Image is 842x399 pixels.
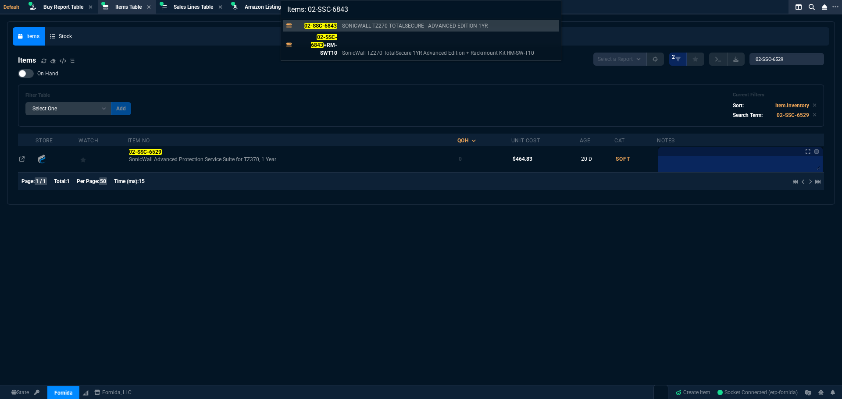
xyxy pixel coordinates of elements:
[717,389,798,395] span: Socket Connected (erp-fornida)
[9,388,32,396] a: Global State
[672,386,714,399] a: Create Item
[342,22,488,30] p: SONICWALL TZ270 TOTALSECURE - ADVANCED EDITION 1YR
[295,33,337,57] p: +RM-SWT10
[717,388,798,396] a: dkGIvXLTmLBSpLAHAAA8
[342,49,534,57] p: SonicWall TZ270 TotalSecure 1YR Advanced Edition + Rackmount Kit RM-SW-T10
[304,23,337,29] mark: 02-SSC-6843
[92,388,134,396] a: msbcCompanyName
[32,388,42,396] a: API TOKEN
[311,34,337,48] mark: 02-SSC-6843
[281,0,561,18] input: Search...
